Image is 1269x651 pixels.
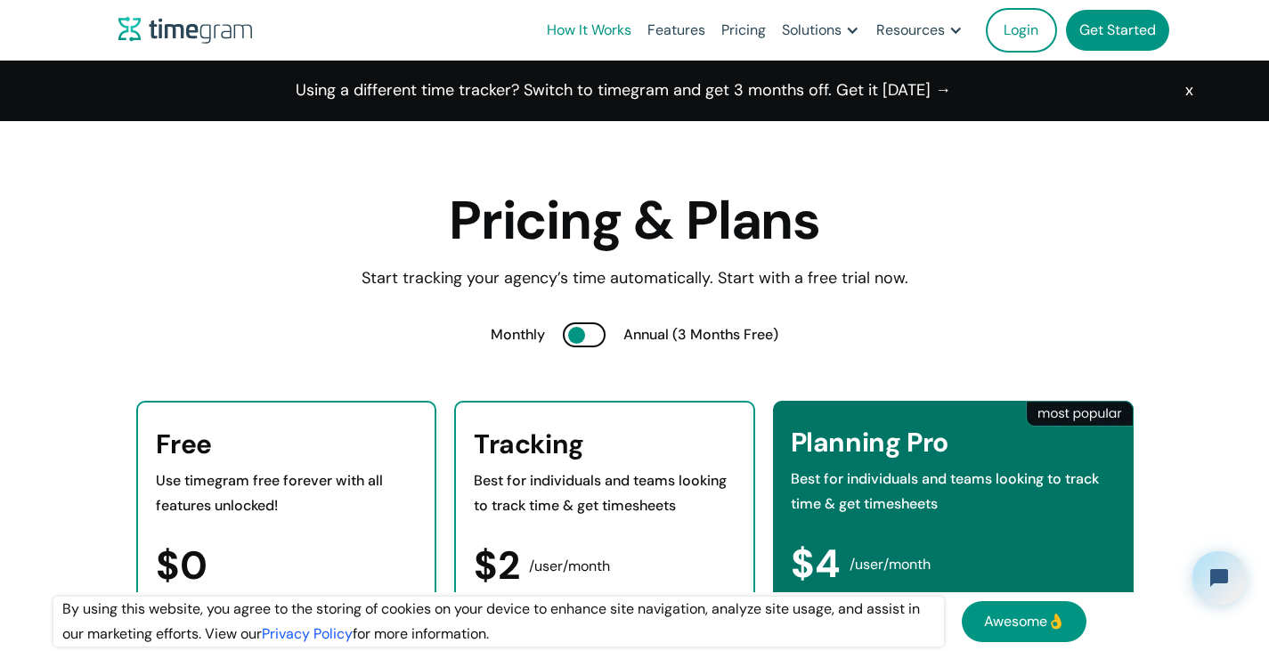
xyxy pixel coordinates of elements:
div: Best for individuals and teams looking to track time & get timesheets [791,467,1116,517]
div: By using this website, you agree to the storing of cookies on your device to enhance site navigat... [53,597,944,647]
h3: Tracking [474,429,736,460]
h3: Free [156,429,418,460]
a: Privacy Policy [262,624,353,643]
div: Solutions [782,18,842,43]
div: Start tracking your agency’s time automatically. Start with a free trial now. [216,266,1053,291]
div: Annual (3 Months Free) [623,322,778,347]
div: Resources [876,18,945,43]
div: Monthly [491,322,545,347]
div: $4 [791,552,1116,577]
div: $2 [474,554,736,579]
div: Use timegram free forever with all features unlocked! [156,468,418,518]
a: Get Started [1066,10,1169,51]
span: /user/month [850,552,931,577]
div: Best for individuals and teams looking to track time & get timesheets [474,468,736,518]
a: Awesome👌 [962,601,1086,642]
span: /user/month [529,554,610,579]
a: Using a different time tracker? Switch to timegram and get 3 months off. Get it [DATE] → [296,78,951,103]
a: Login [986,8,1057,53]
iframe: Tidio Chat [1177,536,1261,620]
h3: Planning Pro [791,427,1116,458]
div: $0 [156,554,418,579]
h1: Pricing & Plans [216,192,1053,249]
div: x [1185,78,1193,103]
